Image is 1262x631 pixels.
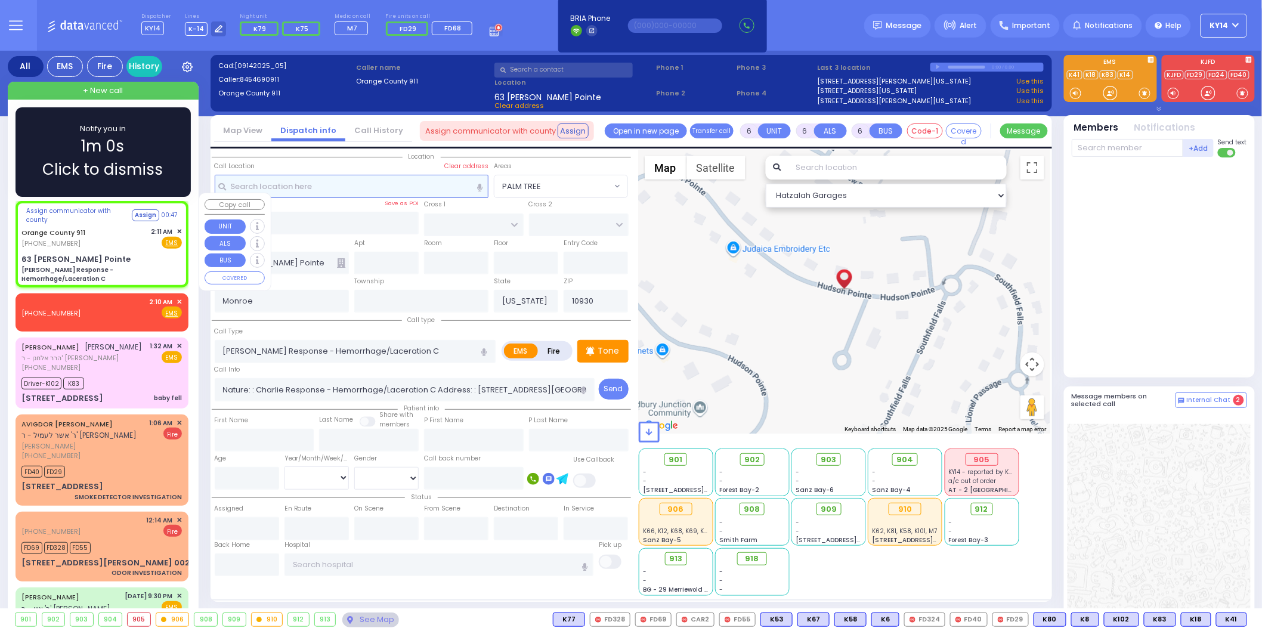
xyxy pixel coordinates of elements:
span: [PHONE_NUMBER] [21,308,81,318]
input: (000)000-00000 [628,18,722,33]
div: K53 [760,613,793,627]
div: BLS [834,613,867,627]
a: K14 [1118,70,1133,79]
span: Smith Farm [719,536,757,545]
button: Members [1074,121,1119,135]
button: Message [1000,123,1048,138]
button: Drag Pegman onto the map to open Street View [1020,395,1044,419]
span: FD68 [445,23,462,33]
span: 913 [669,553,682,565]
label: EMS [504,344,539,358]
span: Notifications [1085,20,1133,31]
div: 909 [223,613,246,626]
span: Phone 3 [737,63,814,73]
label: En Route [284,504,312,514]
img: red-radio-icon.svg [998,617,1004,623]
span: - [643,576,647,585]
div: K102 [1104,613,1139,627]
img: red-radio-icon.svg [641,617,647,623]
button: Internal Chat 2 [1176,392,1247,408]
div: FD29 [992,613,1029,627]
div: K80 [1034,613,1066,627]
label: Dispatcher [141,13,171,20]
div: 904 [99,613,122,626]
span: KY14 - reported by KY66 [949,468,1020,477]
span: [STREET_ADDRESS][PERSON_NAME] [873,536,985,545]
label: Call Type [215,327,243,336]
span: + New call [83,85,123,97]
span: members [379,420,410,429]
span: EMS [162,601,182,613]
span: - [719,518,723,527]
span: PALM TREE [502,181,541,193]
button: UNIT [758,123,791,138]
button: COVERED [205,271,265,284]
span: Assign communicator with county [26,206,131,224]
div: K58 [834,613,867,627]
img: Google [642,418,681,434]
button: Notifications [1134,121,1196,135]
a: [PERSON_NAME] [21,342,79,352]
span: 909 [821,503,837,515]
div: K18 [1181,613,1211,627]
img: red-radio-icon.svg [725,617,731,623]
img: red-radio-icon.svg [682,617,688,623]
span: FD40 [21,466,42,478]
div: BLS [760,613,793,627]
span: - [796,527,800,536]
span: [09142025_05] [234,61,286,70]
label: Orange County 911 [357,76,491,86]
span: ✕ [177,297,182,307]
div: EMS [47,56,83,77]
div: 906 [156,613,189,626]
input: Search location here [215,175,489,197]
div: All [8,56,44,77]
label: Clear address [444,162,488,171]
span: 63 [PERSON_NAME] Pointe [494,91,601,101]
span: Assign communicator with county [425,125,556,137]
div: 901 [16,613,36,626]
label: Gender [354,454,377,463]
button: BUS [205,253,246,268]
a: KJFD [1165,70,1184,79]
span: [PERSON_NAME] [85,342,143,352]
div: BLS [1071,613,1099,627]
label: Call Info [215,365,240,375]
button: ALS [814,123,847,138]
a: Open this area in Google Maps (opens a new window) [642,418,681,434]
span: PALM TREE [494,175,628,197]
span: - [796,477,800,485]
label: Floor [494,239,508,248]
label: Save as POI [385,199,419,208]
button: Transfer call [690,123,734,138]
a: [STREET_ADDRESS][US_STATE] [817,86,917,96]
span: 902 [744,454,760,466]
a: FD29 [1185,70,1205,79]
div: 902 [42,613,65,626]
span: 2:11 AM [151,227,173,236]
div: [STREET_ADDRESS][PERSON_NAME] 002 [21,557,190,569]
span: [PHONE_NUMBER] [21,451,81,460]
label: Fire [537,344,571,358]
div: K67 [797,613,830,627]
span: [PHONE_NUMBER] [21,239,81,248]
a: Orange County 911 [21,228,85,237]
span: Important [1012,20,1050,31]
button: Map camera controls [1020,352,1044,376]
span: ✕ [177,227,182,237]
label: Cross 2 [529,200,553,209]
label: Medic on call [335,13,372,20]
label: Last 3 location [817,63,930,73]
span: 1m 0s [82,135,125,158]
a: History [126,56,162,77]
div: - [719,567,785,576]
span: 901 [669,454,683,466]
div: See map [342,613,398,627]
img: message.svg [873,21,882,30]
button: BUS [870,123,902,138]
span: Notify you in [80,123,126,135]
img: red-radio-icon.svg [595,617,601,623]
div: CAR2 [676,613,714,627]
span: Sanz Bay-6 [796,485,834,494]
label: Location [494,78,652,88]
